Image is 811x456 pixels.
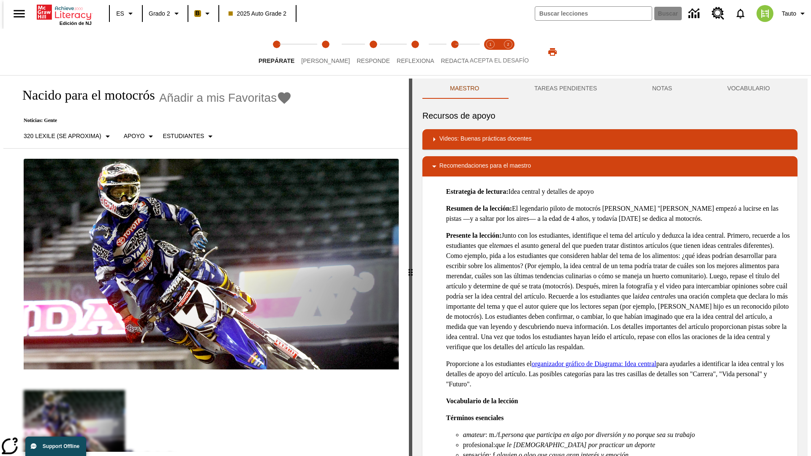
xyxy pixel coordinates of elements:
[729,3,751,24] a: Notificaciones
[14,117,292,124] p: Noticias: Gente
[707,2,729,25] a: Centro de recursos, Se abrirá en una pestaña nueva.
[259,57,294,64] span: Prepárate
[446,188,509,195] strong: Estrategia de lectura:
[446,204,791,224] p: El legendario piloto de motocrós [PERSON_NAME] "[PERSON_NAME] empezó a lucirse en las pistas —y a...
[301,57,350,64] span: [PERSON_NAME]
[7,1,32,26] button: Abrir el menú lateral
[124,132,145,141] p: Apoyo
[446,187,791,197] p: Idea central y detalles de apoyo
[463,430,791,440] li: : m./f.
[350,29,397,75] button: Responde step 3 of 5
[422,79,507,99] button: Maestro
[751,3,778,24] button: Escoja un nuevo avatar
[470,57,529,64] span: ACEPTA EL DESAFÍO
[446,359,791,389] p: Proporcione a los estudiantes el para ayudarles a identificar la idea central y los detalles de a...
[434,29,476,75] button: Redacta step 5 of 5
[778,6,811,21] button: Perfil/Configuración
[397,57,434,64] span: Reflexiona
[3,79,409,452] div: reading
[196,8,200,19] span: B
[37,3,92,26] div: Portada
[782,9,796,18] span: Tauto
[357,57,390,64] span: Responde
[159,129,219,144] button: Seleccionar estudiante
[507,42,509,46] text: 2
[191,6,216,21] button: Boost El color de la clase es anaranjado claro. Cambiar el color de la clase.
[439,134,531,144] p: Videos: Buenas prácticas docentes
[446,397,518,404] strong: Vocabulario de la lección
[507,79,625,99] button: TAREAS PENDIENTES
[535,7,652,20] input: Buscar campo
[495,441,655,448] em: que le [DEMOGRAPHIC_DATA] por practicar un deporte
[625,79,700,99] button: NOTAS
[489,42,491,46] text: 1
[683,2,707,25] a: Centro de información
[60,21,92,26] span: Edición de NJ
[294,29,357,75] button: Lee step 2 of 5
[412,79,808,456] div: activity
[496,29,520,75] button: Acepta el desafío contesta step 2 of 2
[494,242,507,249] em: tema
[422,156,797,176] div: Recomendaciones para el maestro
[757,5,773,22] img: avatar image
[25,437,86,456] button: Support Offline
[24,132,101,141] p: 320 Lexile (Se aproxima)
[478,29,503,75] button: Acepta el desafío lee step 1 of 2
[163,132,204,141] p: Estudiantes
[463,440,791,450] li: profesional:
[532,360,656,367] a: organizador gráfico de Diagrama: Idea central
[539,44,566,60] button: Imprimir
[446,231,791,352] p: Junto con los estudiantes, identifique el tema del artículo y deduzca la idea central. Primero, r...
[159,91,277,105] span: Añadir a mis Favoritas
[43,443,79,449] span: Support Offline
[145,6,185,21] button: Grado: Grado 2, Elige un grado
[120,129,160,144] button: Tipo de apoyo, Apoyo
[24,159,399,370] img: El corredor de motocrós James Stewart vuela por los aires en su motocicleta de montaña
[116,9,124,18] span: ES
[638,293,670,300] em: idea central
[252,29,301,75] button: Prepárate step 1 of 5
[390,29,441,75] button: Reflexiona step 4 of 5
[14,87,155,103] h1: Nacido para el motocrós
[699,79,797,99] button: VOCABULARIO
[439,161,531,171] p: Recomendaciones para el maestro
[409,79,412,456] div: Pulsa la tecla de intro o la barra espaciadora y luego presiona las flechas de derecha e izquierd...
[112,6,139,21] button: Lenguaje: ES, Selecciona un idioma
[422,129,797,149] div: Videos: Buenas prácticas docentes
[149,9,170,18] span: Grado 2
[446,414,503,421] strong: Términos esenciales
[463,431,485,438] em: amateur
[422,79,797,99] div: Instructional Panel Tabs
[441,57,469,64] span: Redacta
[20,129,116,144] button: Seleccione Lexile, 320 Lexile (Se aproxima)
[159,90,292,105] button: Añadir a mis Favoritas - Nacido para el motocrós
[422,109,797,122] h6: Recursos de apoyo
[446,205,512,212] strong: Resumen de la lección:
[446,232,501,239] strong: Presente la lección:
[229,9,287,18] span: 2025 Auto Grade 2
[502,431,695,438] em: persona que participa en algo por diversión y no porque sea su trabajo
